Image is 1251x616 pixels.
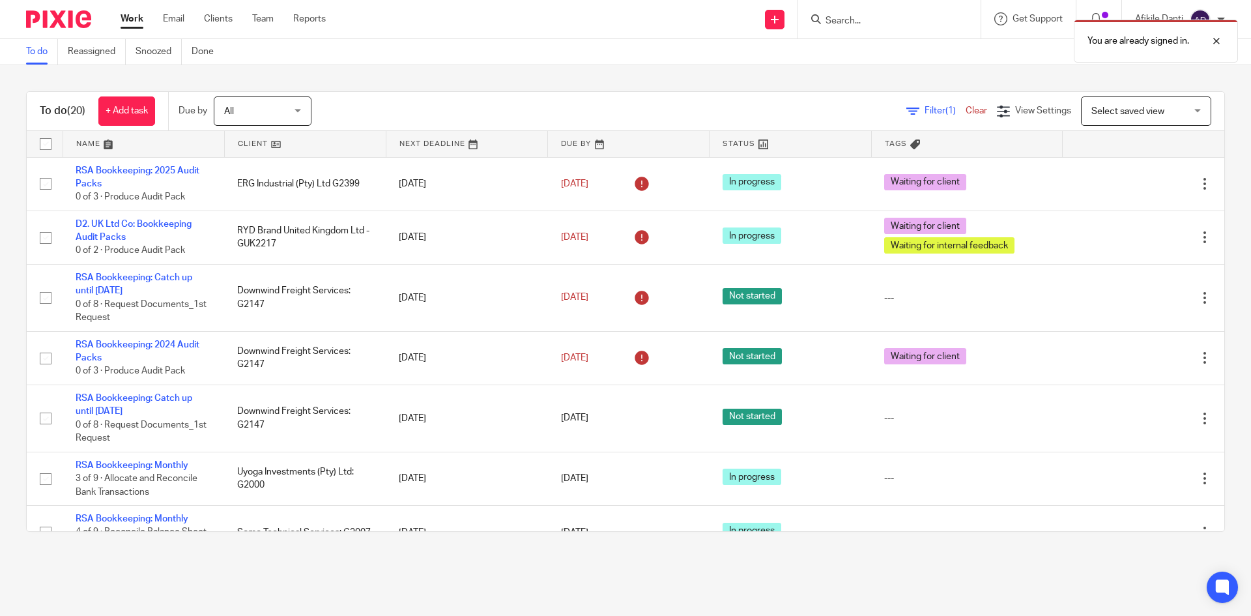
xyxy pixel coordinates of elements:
[386,385,547,452] td: [DATE]
[945,106,956,115] span: (1)
[76,273,192,295] a: RSA Bookkeeping: Catch up until [DATE]
[884,237,1014,254] span: Waiting for internal feedback
[224,211,386,264] td: RYD Brand United Kingdom Ltd - GUK2217
[76,461,188,470] a: RSA Bookkeeping: Monthly
[386,157,547,211] td: [DATE]
[76,514,188,523] a: RSA Bookkeeping: Monthly
[884,472,1050,485] div: ---
[1087,35,1189,48] p: You are already signed in.
[252,12,274,25] a: Team
[885,140,907,147] span: Tags
[386,211,547,264] td: [DATE]
[884,526,1050,539] div: ---
[723,348,782,364] span: Not started
[224,331,386,385] td: Downwind Freight Services: G2147
[224,107,234,116] span: All
[224,157,386,211] td: ERG Industrial (Pty) Ltd G2399
[136,39,182,65] a: Snoozed
[723,469,781,485] span: In progress
[966,106,987,115] a: Clear
[163,12,184,25] a: Email
[561,414,588,423] span: [DATE]
[76,420,207,443] span: 0 of 8 · Request Documents_1st Request
[723,523,781,539] span: In progress
[1091,107,1164,116] span: Select saved view
[121,12,143,25] a: Work
[26,39,58,65] a: To do
[224,506,386,559] td: Somo Technical Services: G2007
[723,288,782,304] span: Not started
[386,331,547,385] td: [DATE]
[884,348,966,364] span: Waiting for client
[204,12,233,25] a: Clients
[723,409,782,425] span: Not started
[561,474,588,483] span: [DATE]
[26,10,91,28] img: Pixie
[76,220,192,242] a: D2. UK Ltd Co: Bookkeeping Audit Packs
[293,12,326,25] a: Reports
[76,528,211,551] span: 4 of 9 · Reconcile Balance Sheet Items on Audit Pack Spreadsheet
[925,106,966,115] span: Filter
[76,166,199,188] a: RSA Bookkeeping: 2025 Audit Packs
[723,174,781,190] span: In progress
[76,474,197,497] span: 3 of 9 · Allocate and Reconcile Bank Transactions
[723,227,781,244] span: In progress
[224,385,386,452] td: Downwind Freight Services: G2147
[884,218,966,234] span: Waiting for client
[386,506,547,559] td: [DATE]
[98,96,155,126] a: + Add task
[192,39,223,65] a: Done
[884,291,1050,304] div: ---
[884,412,1050,425] div: ---
[68,39,126,65] a: Reassigned
[224,264,386,331] td: Downwind Freight Services: G2147
[386,452,547,505] td: [DATE]
[561,233,588,242] span: [DATE]
[76,367,185,376] span: 0 of 3 · Produce Audit Pack
[67,106,85,116] span: (20)
[884,174,966,190] span: Waiting for client
[76,246,185,256] span: 0 of 2 · Produce Audit Pack
[179,104,207,117] p: Due by
[76,340,199,362] a: RSA Bookkeeping: 2024 Audit Packs
[76,192,185,201] span: 0 of 3 · Produce Audit Pack
[561,179,588,188] span: [DATE]
[1015,106,1071,115] span: View Settings
[561,528,588,537] span: [DATE]
[561,353,588,362] span: [DATE]
[561,293,588,302] span: [DATE]
[76,300,207,323] span: 0 of 8 · Request Documents_1st Request
[76,394,192,416] a: RSA Bookkeeping: Catch up until [DATE]
[386,264,547,331] td: [DATE]
[1190,9,1211,30] img: svg%3E
[224,452,386,505] td: Uyoga Investments (Pty) Ltd: G2000
[40,104,85,118] h1: To do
